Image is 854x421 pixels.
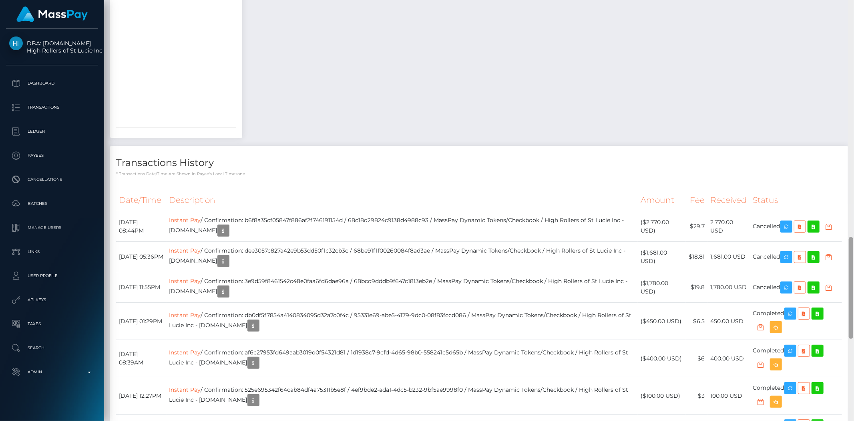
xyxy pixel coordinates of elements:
p: User Profile [9,270,95,282]
th: Date/Time [116,189,167,211]
td: ($1,780.00 USD) [638,272,686,303]
td: ($2,770.00 USD) [638,211,686,242]
td: [DATE] 01:29PM [116,303,167,340]
td: / Confirmation: 525e695342f64cab84df4a75311b5e8f / 4ef9bde2-ada1-4dc5-b232-9bf5ae9998f0 / MassPay... [167,377,638,415]
td: Cancelled [750,211,842,242]
a: Instant Pay [169,217,201,224]
th: Amount [638,189,686,211]
td: / Confirmation: dee3057c827a42e9b53dd50f1c32cb3c / 68be91f1f00260084f8ad3ae / MassPay Dynamic Tok... [167,242,638,272]
td: $3 [686,377,707,415]
th: Status [750,189,842,211]
td: Completed [750,303,842,340]
p: Transactions [9,101,95,113]
th: Received [707,189,750,211]
a: Instant Pay [169,349,201,356]
td: Cancelled [750,242,842,272]
a: Instant Pay [169,386,201,393]
a: API Keys [6,290,98,310]
a: Batches [6,194,98,214]
td: 100.00 USD [707,377,750,415]
a: Ledger [6,121,98,142]
h4: Transactions History [116,156,842,170]
td: [DATE] 08:39AM [116,340,167,377]
th: Description [167,189,638,211]
p: Dashboard [9,77,95,89]
p: Payees [9,150,95,162]
th: Fee [686,189,707,211]
a: Instant Pay [169,312,201,319]
td: ($1,681.00 USD) [638,242,686,272]
td: ($100.00 USD) [638,377,686,415]
td: $6 [686,340,707,377]
p: Cancellations [9,174,95,186]
p: API Keys [9,294,95,306]
a: User Profile [6,266,98,286]
p: Manage Users [9,222,95,234]
td: [DATE] 08:44PM [116,211,167,242]
td: ($400.00 USD) [638,340,686,377]
p: Ledger [9,125,95,138]
td: / Confirmation: 3e9d59f8461542c48e0faa6fd6dae96a / 68bcd9dddb9f647c1813eb2e / MassPay Dynamic Tok... [167,272,638,303]
td: $19.8 [686,272,707,303]
td: $6.5 [686,303,707,340]
td: [DATE] 12:27PM [116,377,167,415]
a: Instant Pay [169,247,201,254]
td: 450.00 USD [707,303,750,340]
td: Completed [750,340,842,377]
p: Admin [9,366,95,378]
a: Links [6,242,98,262]
a: Admin [6,362,98,382]
td: ($450.00 USD) [638,303,686,340]
img: High Rollers of St Lucie Inc [9,36,23,50]
td: 2,770.00 USD [707,211,750,242]
a: Cancellations [6,170,98,190]
p: Taxes [9,318,95,330]
td: 1,780.00 USD [707,272,750,303]
p: * Transactions date/time are shown in payee's local timezone [116,171,842,177]
a: Payees [6,146,98,166]
a: Taxes [6,314,98,334]
td: 400.00 USD [707,340,750,377]
td: / Confirmation: db0df5f7854a4140834095d32a7c0f4c / 95331e69-abe5-4179-9dc0-08f83fccd086 / MassPay... [167,303,638,340]
span: DBA: [DOMAIN_NAME] High Rollers of St Lucie Inc [6,40,98,54]
p: Search [9,342,95,354]
td: [DATE] 11:55PM [116,272,167,303]
a: Transactions [6,97,98,117]
td: / Confirmation: af6c27953fd649aab3019d0f54321d81 / 1d1938c7-9cfd-4d65-98b0-558241c5d65b / MassPay... [167,340,638,377]
a: Search [6,338,98,358]
p: Links [9,246,95,258]
td: Completed [750,377,842,415]
td: [DATE] 05:36PM [116,242,167,272]
td: $18.81 [686,242,707,272]
a: Manage Users [6,218,98,238]
a: Dashboard [6,73,98,93]
td: / Confirmation: b6f8a35cf05847f886af2f746191154d / 68c18d29824c9138d4988c93 / MassPay Dynamic Tok... [167,211,638,242]
td: $29.7 [686,211,707,242]
p: Batches [9,198,95,210]
a: Instant Pay [169,277,201,285]
img: MassPay Logo [16,6,88,22]
td: 1,681.00 USD [707,242,750,272]
td: Cancelled [750,272,842,303]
